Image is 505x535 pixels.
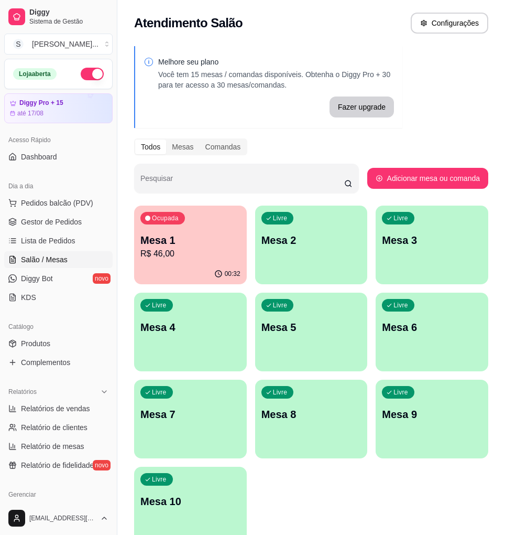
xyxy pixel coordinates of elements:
a: Relatório de fidelidadenovo [4,457,113,474]
p: Livre [152,388,167,397]
button: [EMAIL_ADDRESS][DOMAIN_NAME] [4,506,113,531]
div: Comandas [200,140,247,154]
p: Melhore seu plano [158,57,394,67]
span: Pedidos balcão (PDV) [21,198,93,208]
p: Livre [273,388,288,397]
p: Livre [152,301,167,309]
p: Mesa 10 [140,494,240,509]
button: LivreMesa 6 [376,293,488,371]
p: Mesa 2 [261,233,361,248]
button: LivreMesa 4 [134,293,247,371]
div: Mesas [166,140,199,154]
div: Dia a dia [4,178,113,195]
div: Acesso Rápido [4,132,113,148]
span: Complementos [21,357,70,368]
button: Fazer upgrade [330,97,394,117]
div: [PERSON_NAME] ... [32,39,98,49]
a: Complementos [4,354,113,371]
p: Livre [393,301,408,309]
a: Gestor de Pedidos [4,213,113,230]
p: Livre [393,214,408,222]
button: Alterar Status [81,68,104,80]
p: Livre [152,475,167,484]
a: Relatório de clientes [4,419,113,436]
span: Diggy [29,8,108,17]
a: Produtos [4,335,113,352]
p: Mesa 4 [140,320,240,335]
p: Livre [273,301,288,309]
span: Lista de Pedidos [21,236,75,246]
a: Diggy Pro + 15até 17/08 [4,93,113,123]
button: LivreMesa 9 [376,380,488,458]
span: KDS [21,292,36,303]
a: KDS [4,289,113,306]
p: Ocupada [152,214,179,222]
button: Select a team [4,34,113,55]
p: 00:32 [225,270,240,278]
p: Mesa 6 [382,320,482,335]
article: Diggy Pro + 15 [19,99,63,107]
h2: Atendimento Salão [134,15,243,31]
a: Relatório de mesas [4,438,113,455]
a: Lista de Pedidos [4,232,113,249]
button: LivreMesa 7 [134,380,247,458]
button: Adicionar mesa ou comanda [367,168,488,189]
button: LivreMesa 3 [376,206,488,284]
span: Salão / Mesas [21,254,68,265]
button: LivreMesa 5 [255,293,368,371]
div: Gerenciar [4,486,113,503]
button: LivreMesa 2 [255,206,368,284]
span: Relatório de fidelidade [21,460,94,470]
a: DiggySistema de Gestão [4,4,113,29]
span: Relatórios [8,388,37,396]
article: até 17/08 [17,109,43,117]
a: Diggy Botnovo [4,270,113,287]
span: Diggy Bot [21,273,53,284]
span: S [13,39,24,49]
span: Relatório de clientes [21,422,87,433]
p: Mesa 1 [140,233,240,248]
span: Produtos [21,338,50,349]
div: Catálogo [4,318,113,335]
div: Loja aberta [13,68,57,80]
span: Dashboard [21,152,57,162]
p: Mesa 8 [261,407,361,422]
a: Relatórios de vendas [4,400,113,417]
button: OcupadaMesa 1R$ 46,0000:32 [134,206,247,284]
div: Todos [135,140,166,154]
span: Relatório de mesas [21,441,84,452]
span: [EMAIL_ADDRESS][DOMAIN_NAME] [29,514,96,522]
button: Pedidos balcão (PDV) [4,195,113,211]
a: Dashboard [4,148,113,165]
p: Livre [273,214,288,222]
button: LivreMesa 8 [255,380,368,458]
p: Você tem 15 mesas / comandas disponíveis. Obtenha o Diggy Pro + 30 para ter acesso a 30 mesas/com... [158,69,394,90]
button: Configurações [411,13,488,34]
input: Pesquisar [140,177,344,188]
p: Mesa 7 [140,407,240,422]
span: Sistema de Gestão [29,17,108,26]
p: Mesa 9 [382,407,482,422]
a: Salão / Mesas [4,251,113,268]
p: Mesa 3 [382,233,482,248]
p: Mesa 5 [261,320,361,335]
p: Livre [393,388,408,397]
span: Gestor de Pedidos [21,217,82,227]
p: R$ 46,00 [140,248,240,260]
span: Relatórios de vendas [21,403,90,414]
